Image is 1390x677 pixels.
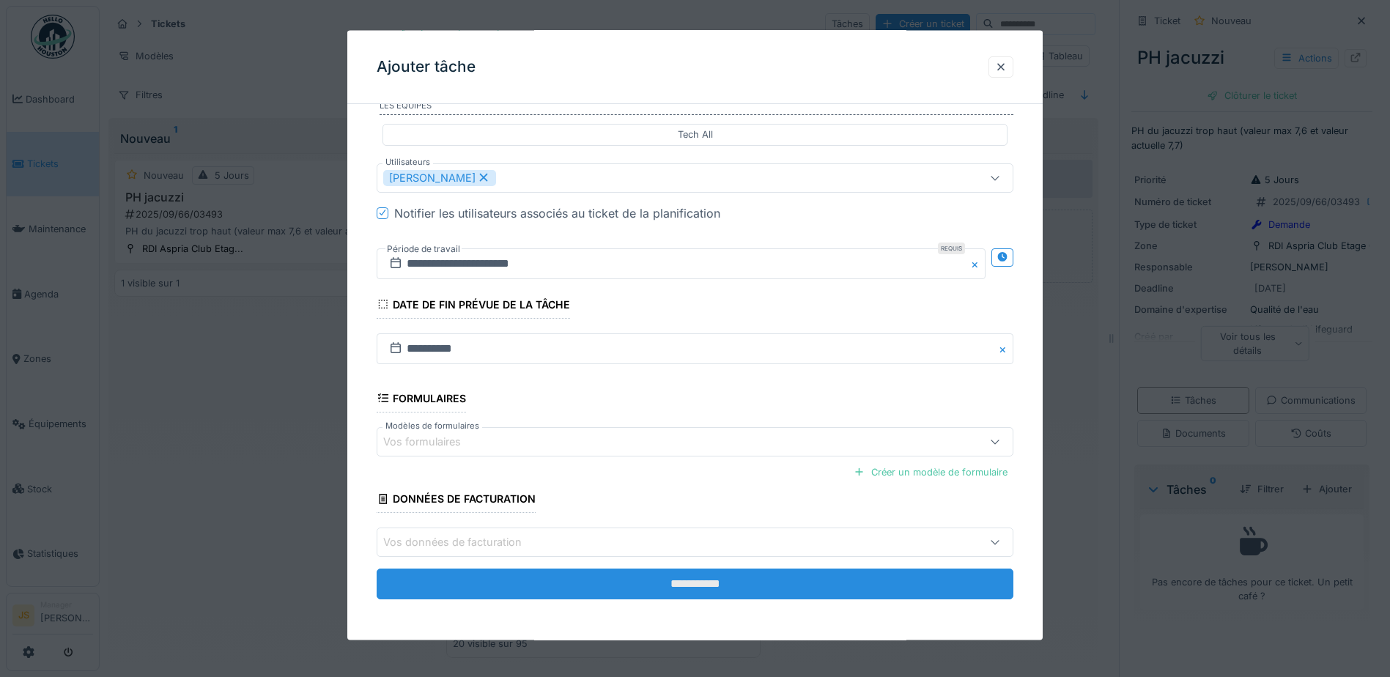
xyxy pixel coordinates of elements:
[377,58,476,76] h3: Ajouter tâche
[678,127,713,141] div: Tech All
[394,204,720,221] div: Notifier les utilisateurs associés au ticket de la planification
[377,293,570,318] div: Date de fin prévue de la tâche
[380,99,1013,115] label: Les équipes
[382,155,433,168] label: Utilisateurs
[848,462,1013,481] div: Créer un modèle de formulaire
[377,387,466,412] div: Formulaires
[377,488,536,513] div: Données de facturation
[385,240,462,256] label: Période de travail
[969,248,986,278] button: Close
[997,333,1013,363] button: Close
[382,419,482,432] label: Modèles de formulaires
[383,434,481,450] div: Vos formulaires
[383,169,496,185] div: [PERSON_NAME]
[383,534,542,550] div: Vos données de facturation
[938,242,965,254] div: Requis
